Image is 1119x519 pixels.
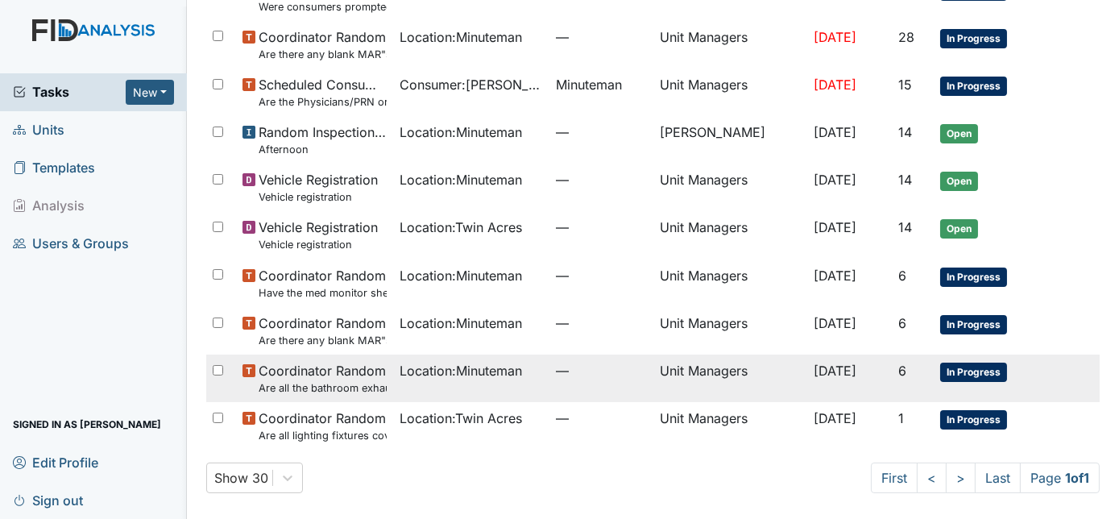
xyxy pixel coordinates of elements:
span: [DATE] [814,77,856,93]
span: — [556,409,646,428]
span: In Progress [940,268,1007,287]
span: Coordinator Random Are there any blank MAR"s [259,27,387,62]
span: [DATE] [814,219,856,235]
span: 6 [898,268,906,284]
td: Unit Managers [653,307,807,355]
small: Are the Physicians/PRN orders updated every 90 days? [259,94,387,110]
span: Signed in as [PERSON_NAME] [13,412,161,437]
span: 6 [898,315,906,331]
span: [DATE] [814,124,856,140]
span: Users & Groups [13,231,129,256]
span: Location : Twin Acres [400,409,522,428]
span: Coordinator Random Are all the bathroom exhaust fan covers clean and dust free? [259,361,387,396]
td: Unit Managers [653,355,807,402]
small: Vehicle registration [259,189,378,205]
small: Are there any blank MAR"s [259,333,387,348]
span: Consumer : [PERSON_NAME][GEOGRAPHIC_DATA] [400,75,544,94]
small: Have the med monitor sheets been filled out? [259,285,387,301]
td: Unit Managers [653,211,807,259]
span: — [556,361,646,380]
span: Page [1020,463,1100,493]
span: [DATE] [814,268,856,284]
td: Unit Managers [653,21,807,69]
span: — [556,122,646,142]
span: Scheduled Consumer Chart Review Are the Physicians/PRN orders updated every 90 days? [259,75,387,110]
span: Vehicle Registration Vehicle registration [259,218,378,252]
span: [DATE] [814,172,856,188]
span: Location : Minuteman [400,266,522,285]
span: Location : Minuteman [400,313,522,333]
td: Unit Managers [653,164,807,211]
span: 14 [898,124,912,140]
button: New [126,80,174,105]
a: Last [975,463,1021,493]
span: Vehicle Registration Vehicle registration [259,170,378,205]
span: Location : Twin Acres [400,218,522,237]
span: Edit Profile [13,450,98,475]
span: Units [13,118,64,143]
span: In Progress [940,29,1007,48]
td: Unit Managers [653,69,807,116]
a: < [917,463,947,493]
span: 15 [898,77,912,93]
span: Coordinator Random Are all lighting fixtures covered and free of debris? [259,409,387,443]
span: [DATE] [814,315,856,331]
small: Vehicle registration [259,237,378,252]
span: 6 [898,363,906,379]
span: Open [940,219,978,239]
span: 14 [898,219,912,235]
span: 28 [898,29,914,45]
span: In Progress [940,315,1007,334]
div: Show 30 [215,468,269,488]
small: Are all the bathroom exhaust fan covers clean and dust free? [259,380,387,396]
span: — [556,170,646,189]
nav: task-pagination [871,463,1100,493]
span: In Progress [940,410,1007,430]
span: 14 [898,172,912,188]
span: Coordinator Random Have the med monitor sheets been filled out? [259,266,387,301]
span: Random Inspection for Afternoon Afternoon [259,122,387,157]
span: [DATE] [814,410,856,426]
span: Open [940,172,978,191]
span: In Progress [940,77,1007,96]
span: — [556,266,646,285]
span: Templates [13,156,95,181]
span: [DATE] [814,363,856,379]
span: 1 [898,410,904,426]
strong: 1 of 1 [1065,470,1089,486]
span: In Progress [940,363,1007,382]
a: Tasks [13,82,126,102]
small: Are all lighting fixtures covered and free of debris? [259,428,387,443]
span: — [556,27,646,47]
span: Sign out [13,488,83,513]
span: [DATE] [814,29,856,45]
span: Location : Minuteman [400,122,522,142]
span: Coordinator Random Are there any blank MAR"s [259,313,387,348]
td: Unit Managers [653,402,807,450]
span: — [556,218,646,237]
a: First [871,463,918,493]
small: Afternoon [259,142,387,157]
small: Are there any blank MAR"s [259,47,387,62]
span: Open [940,124,978,143]
a: > [946,463,976,493]
span: Location : Minuteman [400,170,522,189]
span: Minuteman [556,75,622,94]
td: [PERSON_NAME] [653,116,807,164]
span: Location : Minuteman [400,27,522,47]
span: — [556,313,646,333]
span: Location : Minuteman [400,361,522,380]
td: Unit Managers [653,259,807,307]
